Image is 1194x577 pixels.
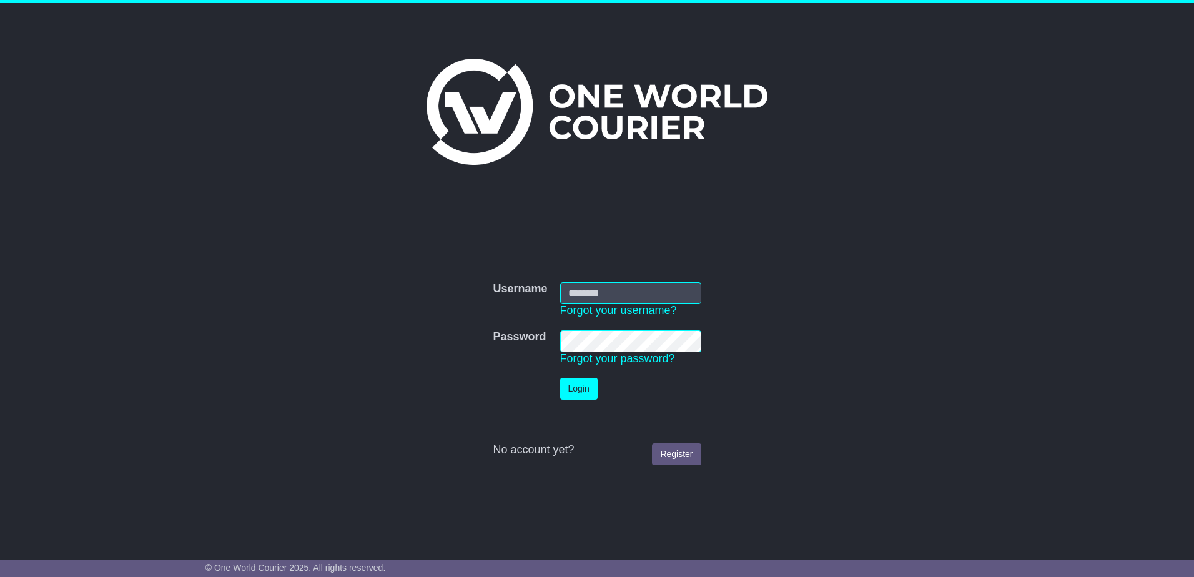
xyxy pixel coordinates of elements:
a: Register [652,443,701,465]
button: Login [560,378,598,400]
label: Password [493,330,546,344]
label: Username [493,282,547,296]
a: Forgot your username? [560,304,677,317]
span: © One World Courier 2025. All rights reserved. [205,563,386,573]
div: No account yet? [493,443,701,457]
a: Forgot your password? [560,352,675,365]
img: One World [427,59,767,165]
